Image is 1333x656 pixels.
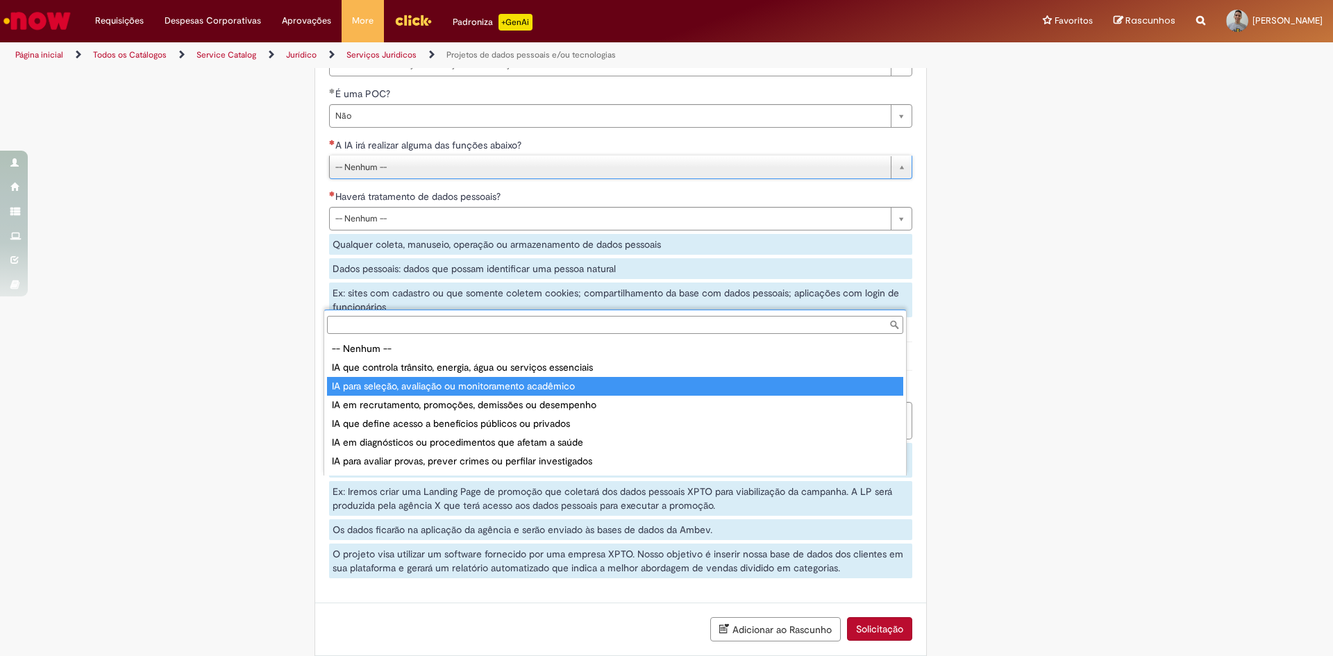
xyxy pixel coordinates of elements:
[327,377,903,396] div: IA para seleção, avaliação ou monitoramento acadêmico
[327,433,903,452] div: IA em diagnósticos ou procedimentos que afetam a saúde
[327,339,903,358] div: -- Nenhum --
[327,358,903,377] div: IA que controla trânsito, energia, água ou serviços essenciais
[327,396,903,414] div: IA em recrutamento, promoções, demissões ou desempenho
[327,452,903,471] div: IA para avaliar provas, prever crimes ou perfilar investigados
[327,414,903,433] div: IA que define acesso a benefícios públicos ou privados
[327,471,903,489] div: IA que avalia sentimentos ou estados emocionais
[324,337,906,476] ul: A IA irá realizar alguma das funções abaixo?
